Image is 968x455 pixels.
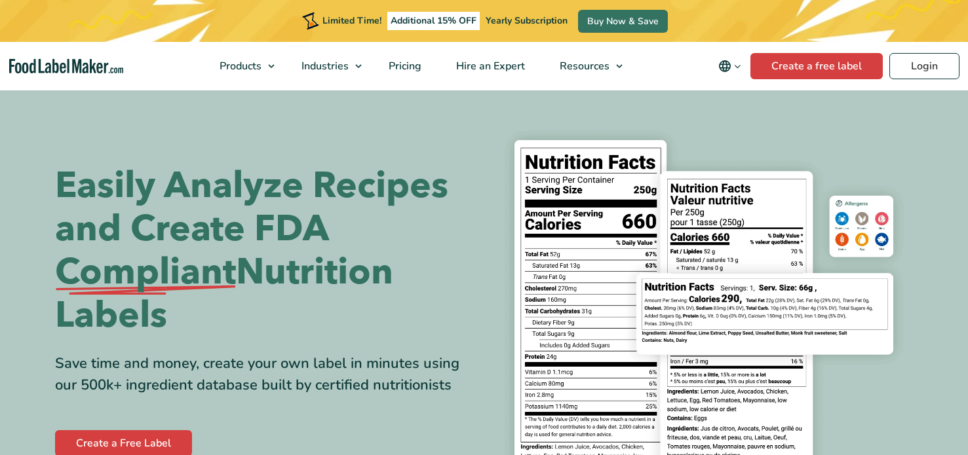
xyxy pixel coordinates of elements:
span: Additional 15% OFF [387,12,480,30]
span: Compliant [55,251,236,294]
a: Buy Now & Save [578,10,668,33]
span: Products [216,59,263,73]
a: Hire an Expert [439,42,539,90]
a: Login [889,53,959,79]
span: Yearly Subscription [486,14,568,27]
h1: Easily Analyze Recipes and Create FDA Nutrition Labels [55,164,474,337]
a: Food Label Maker homepage [9,59,123,74]
a: Products [203,42,281,90]
div: Save time and money, create your own label in minutes using our 500k+ ingredient database built b... [55,353,474,396]
a: Resources [543,42,629,90]
a: Industries [284,42,368,90]
span: Pricing [385,59,423,73]
a: Pricing [372,42,436,90]
button: Change language [709,53,750,79]
span: Industries [298,59,350,73]
span: Resources [556,59,611,73]
span: Hire an Expert [452,59,526,73]
a: Create a free label [750,53,883,79]
span: Limited Time! [322,14,381,27]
